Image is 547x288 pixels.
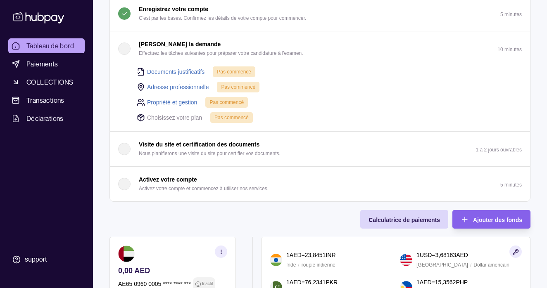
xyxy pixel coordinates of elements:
a: Documents justificatifs [147,67,205,76]
p: Dollar américain [473,260,509,269]
span: Déclarations [26,113,64,123]
p: 5 minutes [500,12,522,17]
span: Calculatrice de paiements [369,217,440,223]
button: Calculatrice de paiements [360,210,448,229]
p: 1 AED = 23,8451 INR [286,250,336,260]
span: Transactions [26,95,64,105]
a: support [8,251,85,268]
p: Nous planifierons une visite du site pour certifier vos documents. [139,149,281,158]
a: Propriété et gestion [147,98,197,107]
span: Pas commencé [209,99,244,105]
a: Déclarations [8,111,85,126]
button: Activez votre compte Activez votre compte et commencez à utiliser nos services.5 minutes [110,167,530,201]
p: roupie indienne [302,260,335,269]
p: / [470,260,471,269]
p: Visite du site et certification des documents [139,140,259,149]
p: Choisissez votre plan [147,113,202,122]
a: Transactions [8,93,85,108]
a: Tableau de bord [8,38,85,53]
p: 1 à 2 jours ouvrables [476,147,522,153]
span: COLLECTIONS [26,77,73,87]
span: Pas commencé [214,115,249,120]
p: C'est par les bases. Confirmez les détails de votre compte pour commencer. [139,14,306,23]
a: COLLECTIONS [8,75,85,90]
p: / [298,260,299,269]
span: Pas commencé [217,69,251,75]
button: Ajouter des fonds [452,210,530,229]
p: 1 AED = 76,2341 PKR [286,278,338,287]
a: Adresse professionnelle [147,83,209,92]
p: [PERSON_NAME] la demande [139,40,221,49]
span: Ajouter des fonds [473,217,522,223]
p: 5 minutes [500,182,522,188]
img: Ae [118,246,135,262]
p: Inde [286,260,296,269]
p: Activez votre compte et commencez à utiliser nos services. [139,184,269,193]
p: [GEOGRAPHIC_DATA] [416,260,468,269]
span: Paiements [26,59,58,69]
a: Paiements [8,57,85,71]
p: Enregistrez votre compte [139,5,208,14]
p: 1 USD = 3,68163 AED [416,250,468,260]
div: support [25,255,47,264]
span: Pas commencé [221,84,255,90]
p: Effectuez les tâches suivantes pour préparer votre candidature à l'examen. [139,49,303,58]
p: 10 minutes [497,47,522,52]
div: [PERSON_NAME] la demande Effectuez les tâches suivantes pour préparer votre candidature à l'exame... [110,66,530,131]
button: [PERSON_NAME] la demande Effectuez les tâches suivantes pour préparer votre candidature à l'exame... [110,31,530,66]
img: Nous [400,254,412,266]
p: 0,00 AED [118,266,227,275]
p: Activez votre compte [139,175,197,184]
p: 1 AED = 15,3562 PHP [416,278,468,287]
button: Visite du site et certification des documents Nous planifierons une visite du site pour certifier... [110,132,530,166]
span: Tableau de bord [26,41,74,51]
img: Dans [270,254,282,266]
